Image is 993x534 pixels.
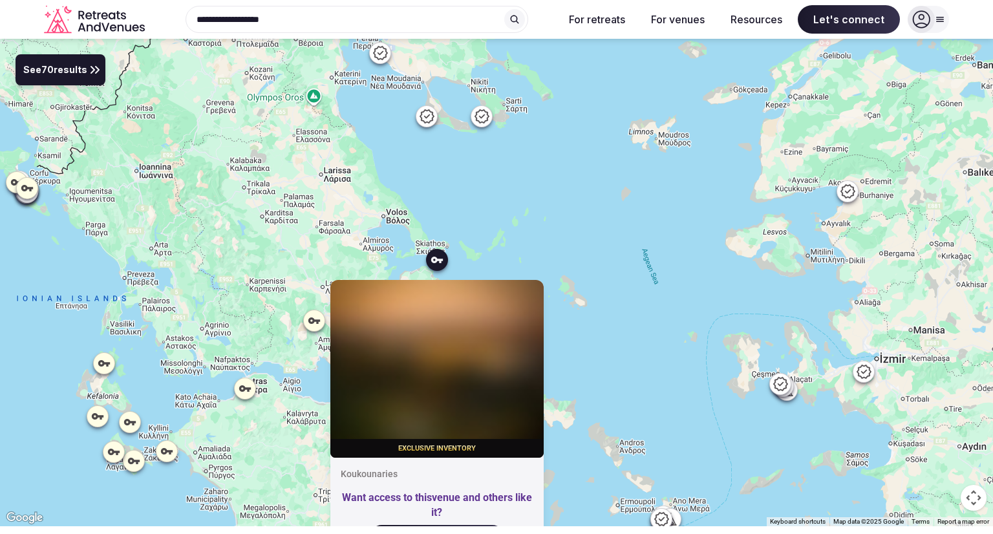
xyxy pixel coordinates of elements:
[44,5,147,34] svg: Retreats and Venues company logo
[798,5,900,34] span: Let's connect
[937,518,989,525] a: Report a map error
[641,5,715,34] button: For venues
[23,63,87,78] span: See 70 results
[961,485,987,511] button: Map camera controls
[16,54,105,85] button: See70results
[341,469,398,479] span: Koukounaries
[912,518,930,525] a: Terms (opens in new tab)
[341,491,533,520] div: Want access to this venue and others like it?
[770,517,826,526] button: Keyboard shortcuts
[3,509,46,526] a: Open this area in Google Maps (opens a new window)
[720,5,793,34] button: Resources
[330,280,544,458] img: Blurred cover image for a premium venue
[330,444,544,453] div: Exclusive inventory
[44,5,147,34] a: Visit the homepage
[559,5,635,34] button: For retreats
[3,509,46,526] img: Google
[833,518,904,525] span: Map data ©2025 Google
